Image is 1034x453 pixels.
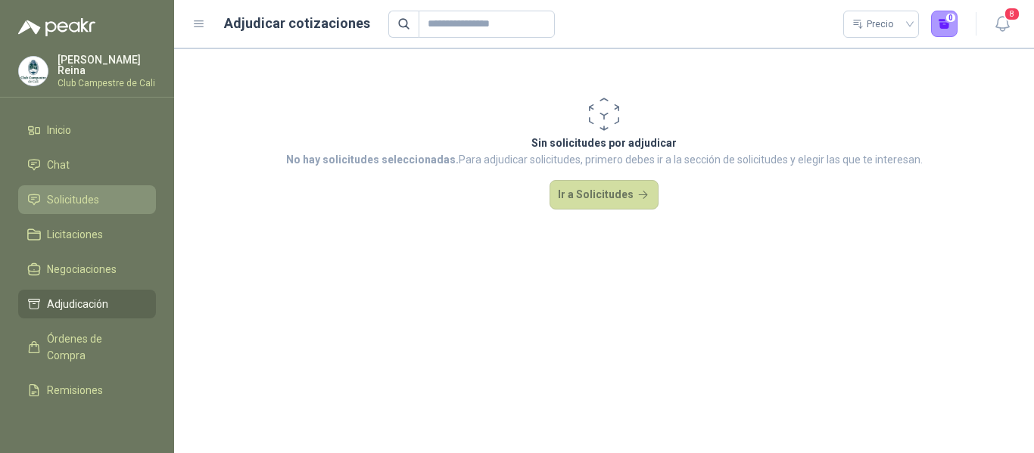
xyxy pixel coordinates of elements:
p: [PERSON_NAME] Reina [58,54,156,76]
strong: No hay solicitudes seleccionadas. [286,154,459,166]
span: Licitaciones [47,226,103,243]
span: Negociaciones [47,261,117,278]
p: Para adjudicar solicitudes, primero debes ir a la sección de solicitudes y elegir las que te inte... [286,151,923,168]
span: Remisiones [47,382,103,399]
img: Logo peakr [18,18,95,36]
span: 8 [1004,7,1020,21]
a: Adjudicación [18,290,156,318]
a: Chat [18,150,156,179]
button: 0 [931,11,958,38]
a: Configuración [18,411,156,439]
span: Chat [47,157,70,173]
a: Remisiones [18,376,156,405]
a: Licitaciones [18,220,156,249]
span: Inicio [47,122,71,138]
a: Inicio [18,116,156,144]
h1: Adjudicar cotizaciones [224,13,370,34]
a: Negociaciones [18,255,156,284]
a: Órdenes de Compra [18,324,156,370]
span: Solicitudes [47,191,99,208]
p: Club Campestre de Cali [58,79,156,88]
button: Ir a Solicitudes [550,180,659,210]
img: Company Logo [19,57,48,85]
span: Adjudicación [47,296,108,312]
a: Solicitudes [18,185,156,214]
button: 8 [989,11,1016,38]
p: Sin solicitudes por adjudicar [286,135,923,151]
span: Órdenes de Compra [47,330,142,364]
div: Precio [852,13,896,36]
